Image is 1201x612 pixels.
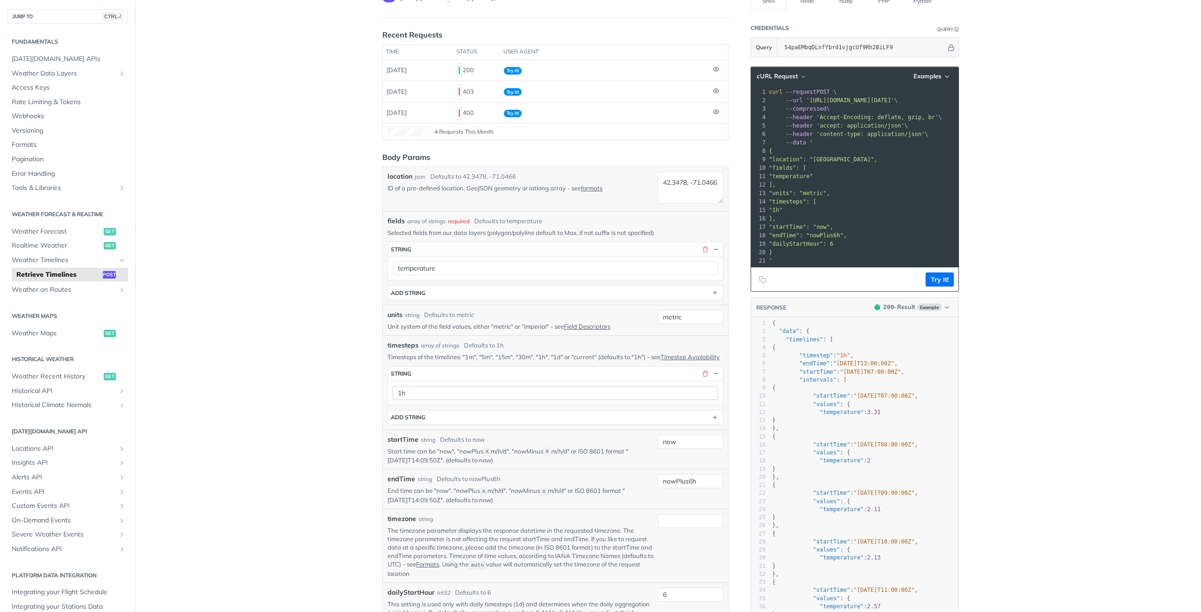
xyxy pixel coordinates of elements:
[12,227,101,236] span: Weather Forecast
[751,197,767,206] div: 14
[751,113,767,121] div: 4
[751,138,767,147] div: 7
[457,62,496,78] div: 200
[867,457,870,464] span: 2
[910,72,954,81] button: Examples
[786,336,823,343] span: "timelines"
[118,488,126,496] button: Show subpages for Events API
[7,225,128,239] a: Weather Forecastget
[12,268,128,282] a: Retrieve Timelinespost
[751,206,767,214] div: 15
[779,328,799,334] span: "data"
[471,562,484,568] span: auto
[780,38,946,57] input: apikey
[820,506,864,513] span: "temperature"
[701,245,709,253] button: Delete
[7,542,128,556] a: Notifications APIShow subpages for Notifications API
[786,114,813,121] span: --header
[883,302,915,312] div: - Result
[751,24,789,32] div: Credentials
[751,360,766,368] div: 6
[917,303,942,311] span: Example
[118,184,126,192] button: Show subpages for Tools & Libraries
[712,370,720,378] button: Hide
[504,110,522,117] span: Try It!
[772,393,918,399] span: : ,
[391,246,411,253] div: string
[388,127,425,136] canvas: Line Graph
[387,66,407,74] span: [DATE]
[104,228,116,235] span: get
[751,376,766,384] div: 8
[769,106,830,112] span: \
[751,457,766,465] div: 18
[772,377,847,383] span: : [
[786,106,827,112] span: --compressed
[772,466,775,472] span: }
[421,341,459,350] div: array of strings
[416,560,439,568] a: Formats
[7,442,128,456] a: Locations APIShow subpages for Locations API
[12,241,101,250] span: Realtime Weather
[799,369,836,375] span: "startTime"
[7,485,128,499] a: Events APIShow subpages for Events API
[772,498,850,505] span: : {
[12,155,126,164] span: Pagination
[7,124,128,138] a: Versioning
[388,184,654,192] p: ID of a pre-defined location, GeoJSON geometry or latlong array - see
[883,303,894,310] span: 200
[7,95,128,109] a: Rate Limiting & Tokens
[833,360,894,367] span: "[DATE]T13:00:00Z"
[500,45,709,60] th: user agent
[405,311,419,319] div: string
[954,27,959,32] i: Information
[504,67,522,75] span: Try It!
[474,217,542,226] div: Defaults to temperature
[751,424,766,432] div: 14
[103,271,116,279] span: post
[751,392,766,400] div: 10
[786,89,816,95] span: --request
[769,190,830,196] span: "units": "metric",
[12,602,126,612] span: Integrating your Stations Data
[772,514,775,521] span: }
[12,372,101,381] span: Weather Recent History
[751,38,777,57] button: Query
[810,139,813,146] span: '
[118,286,126,294] button: Show subpages for Weather on Routes
[769,148,772,154] span: {
[388,367,723,381] button: string
[813,498,840,505] span: "values"
[751,465,766,473] div: 19
[769,257,772,264] span: '
[104,242,116,249] span: get
[751,327,766,335] div: 2
[751,105,767,113] div: 3
[756,272,769,287] button: Copy to clipboard
[388,286,723,300] button: ADD string
[751,344,766,352] div: 4
[453,45,500,60] th: status
[7,138,128,152] a: Formats
[751,248,767,257] div: 20
[874,304,880,310] span: 200
[7,9,128,23] button: JUMP TOCTRL-/
[12,544,116,554] span: Notifications API
[486,449,489,455] span: X
[769,232,847,239] span: "endTime": "nowPlus6h",
[853,441,914,448] span: "[DATE]T08:00:00Z"
[751,352,766,360] div: 5
[12,458,116,468] span: Insights API
[581,184,602,192] a: formats
[757,72,798,80] span: cURL Request
[388,474,415,484] label: endTime
[12,530,116,539] span: Severe Weather Events
[118,445,126,453] button: Show subpages for Locations API
[769,181,775,188] span: ],
[12,183,116,193] span: Tools & Libraries
[388,435,418,445] label: startTime
[751,481,766,489] div: 21
[418,475,432,484] div: string
[12,126,126,136] span: Versioning
[751,189,767,197] div: 13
